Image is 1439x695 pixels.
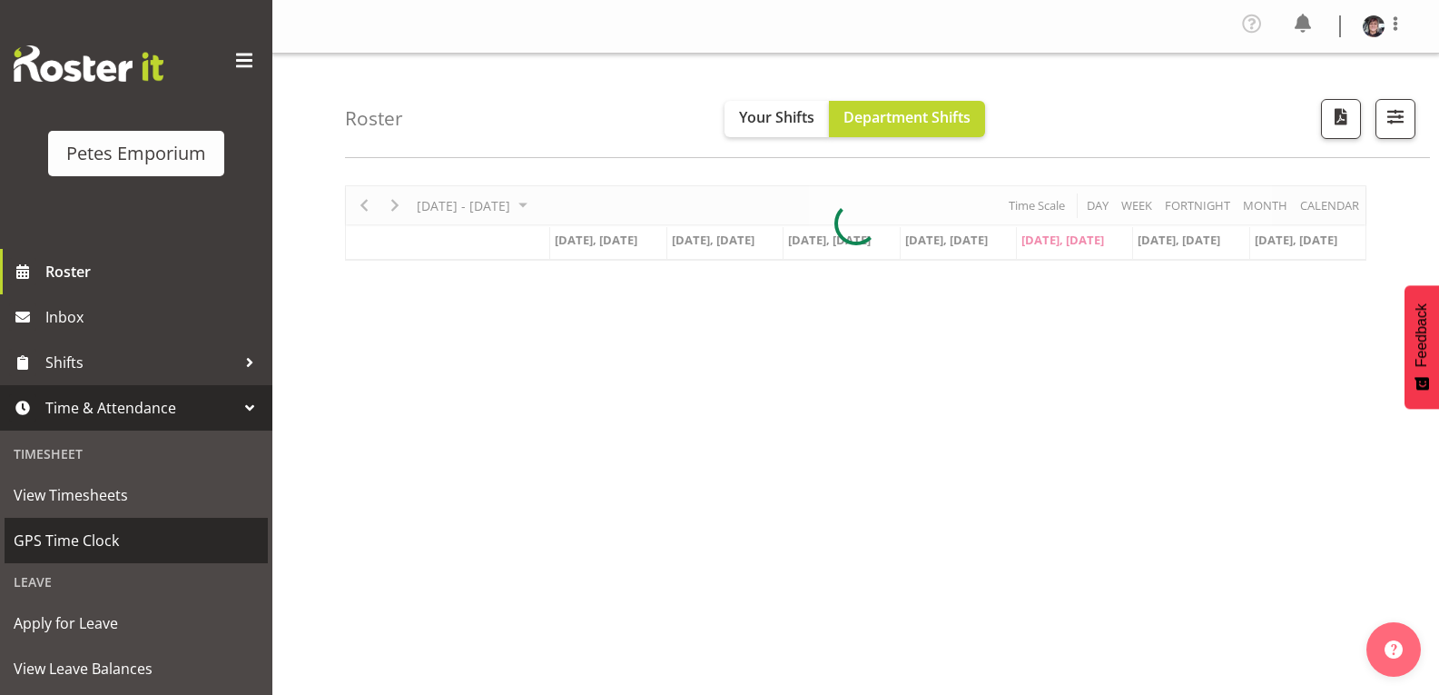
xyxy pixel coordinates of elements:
[14,527,259,554] span: GPS Time Clock
[1414,303,1430,367] span: Feedback
[5,646,268,691] a: View Leave Balances
[14,45,163,82] img: Rosterit website logo
[14,655,259,682] span: View Leave Balances
[1321,99,1361,139] button: Download a PDF of the roster according to the set date range.
[1363,15,1385,37] img: michelle-whaleb4506e5af45ffd00a26cc2b6420a9100.png
[45,394,236,422] span: Time & Attendance
[45,303,263,331] span: Inbox
[739,107,814,127] span: Your Shifts
[5,518,268,563] a: GPS Time Clock
[345,108,403,129] h4: Roster
[14,610,259,637] span: Apply for Leave
[5,563,268,601] div: Leave
[66,140,206,167] div: Petes Emporium
[843,107,971,127] span: Department Shifts
[724,101,829,137] button: Your Shifts
[1405,285,1439,409] button: Feedback - Show survey
[829,101,985,137] button: Department Shifts
[45,258,263,285] span: Roster
[45,349,236,376] span: Shifts
[5,435,268,472] div: Timesheet
[14,482,259,509] span: View Timesheets
[1385,640,1403,659] img: help-xxl-2.png
[1375,99,1415,139] button: Filter Shifts
[5,601,268,646] a: Apply for Leave
[5,472,268,518] a: View Timesheets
